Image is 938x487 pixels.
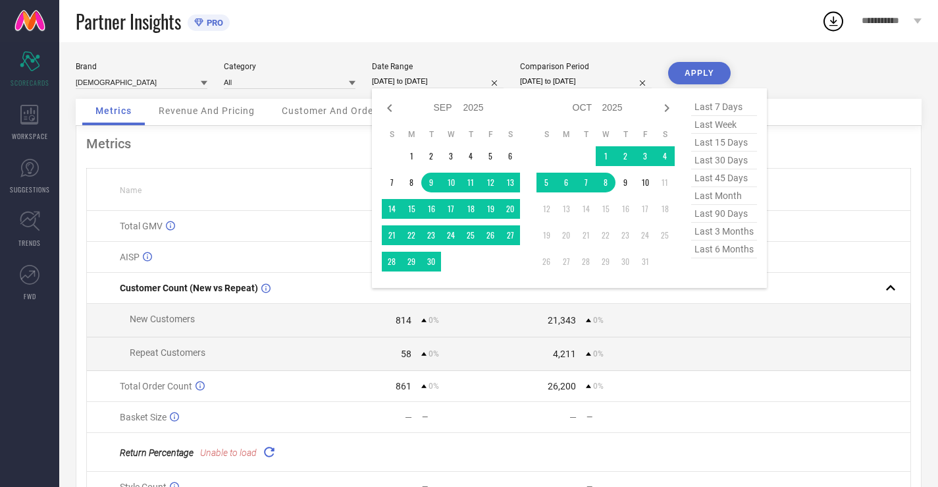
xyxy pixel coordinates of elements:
[821,9,845,33] div: Open download list
[24,291,36,301] span: FWD
[120,252,140,262] span: AISP
[635,199,655,219] td: Fri Oct 17 2025
[655,199,675,219] td: Sat Oct 18 2025
[691,98,757,116] span: last 7 days
[553,349,576,359] div: 4,211
[635,252,655,272] td: Fri Oct 31 2025
[402,146,421,166] td: Mon Sep 01 2025
[481,225,500,245] td: Fri Sep 26 2025
[372,74,504,88] input: Select date range
[691,205,757,223] span: last 90 days
[382,100,398,116] div: Previous month
[500,225,520,245] td: Sat Sep 27 2025
[548,381,576,391] div: 26,200
[481,199,500,219] td: Fri Sep 19 2025
[402,199,421,219] td: Mon Sep 15 2025
[691,223,757,241] span: last 3 months
[86,136,911,152] div: Metrics
[224,62,355,71] div: Category
[596,146,615,166] td: Wed Oct 01 2025
[556,129,576,140] th: Monday
[120,221,163,231] span: Total GMV
[461,173,481,192] td: Thu Sep 11 2025
[382,173,402,192] td: Sun Sep 07 2025
[18,238,41,248] span: TRENDS
[461,129,481,140] th: Thursday
[10,185,50,194] span: SUGGESTIONS
[536,252,556,272] td: Sun Oct 26 2025
[461,146,481,166] td: Thu Sep 04 2025
[203,18,223,28] span: PRO
[548,315,576,326] div: 21,343
[12,131,48,141] span: WORKSPACE
[586,413,663,422] div: —
[596,173,615,192] td: Wed Oct 08 2025
[130,347,205,358] span: Repeat Customers
[635,129,655,140] th: Friday
[396,315,411,326] div: 814
[95,105,132,116] span: Metrics
[655,225,675,245] td: Sat Oct 25 2025
[402,129,421,140] th: Monday
[500,146,520,166] td: Sat Sep 06 2025
[576,199,596,219] td: Tue Oct 14 2025
[556,225,576,245] td: Mon Oct 20 2025
[668,62,731,84] button: APPLY
[130,314,195,324] span: New Customers
[429,382,439,391] span: 0%
[500,129,520,140] th: Saturday
[382,252,402,272] td: Sun Sep 28 2025
[441,129,461,140] th: Wednesday
[11,78,49,88] span: SCORECARDS
[481,173,500,192] td: Fri Sep 12 2025
[691,116,757,134] span: last week
[120,412,167,422] span: Basket Size
[615,199,635,219] td: Thu Oct 16 2025
[402,225,421,245] td: Mon Sep 22 2025
[382,129,402,140] th: Sunday
[536,129,556,140] th: Sunday
[596,199,615,219] td: Wed Oct 15 2025
[655,146,675,166] td: Sat Oct 04 2025
[635,146,655,166] td: Fri Oct 03 2025
[691,169,757,187] span: last 45 days
[441,225,461,245] td: Wed Sep 24 2025
[429,349,439,358] span: 0%
[635,173,655,192] td: Fri Oct 10 2025
[615,146,635,166] td: Thu Oct 02 2025
[441,173,461,192] td: Wed Sep 10 2025
[691,152,757,169] span: last 30 days
[441,146,461,166] td: Wed Sep 03 2025
[536,173,556,192] td: Sun Oct 05 2025
[615,129,635,140] th: Thursday
[422,413,498,422] div: —
[421,146,441,166] td: Tue Sep 02 2025
[382,225,402,245] td: Sun Sep 21 2025
[401,349,411,359] div: 58
[76,62,207,71] div: Brand
[596,252,615,272] td: Wed Oct 29 2025
[461,225,481,245] td: Thu Sep 25 2025
[441,199,461,219] td: Wed Sep 17 2025
[569,412,577,422] div: —
[659,100,675,116] div: Next month
[655,173,675,192] td: Sat Oct 11 2025
[421,199,441,219] td: Tue Sep 16 2025
[556,173,576,192] td: Mon Oct 06 2025
[405,412,412,422] div: —
[520,74,652,88] input: Select comparison period
[635,225,655,245] td: Fri Oct 24 2025
[382,199,402,219] td: Sun Sep 14 2025
[282,105,382,116] span: Customer And Orders
[593,382,604,391] span: 0%
[200,447,257,458] span: Unable to load
[461,199,481,219] td: Thu Sep 18 2025
[691,241,757,258] span: last 6 months
[593,316,604,325] span: 0%
[536,225,556,245] td: Sun Oct 19 2025
[120,381,192,391] span: Total Order Count
[556,199,576,219] td: Mon Oct 13 2025
[372,62,504,71] div: Date Range
[421,225,441,245] td: Tue Sep 23 2025
[691,187,757,205] span: last month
